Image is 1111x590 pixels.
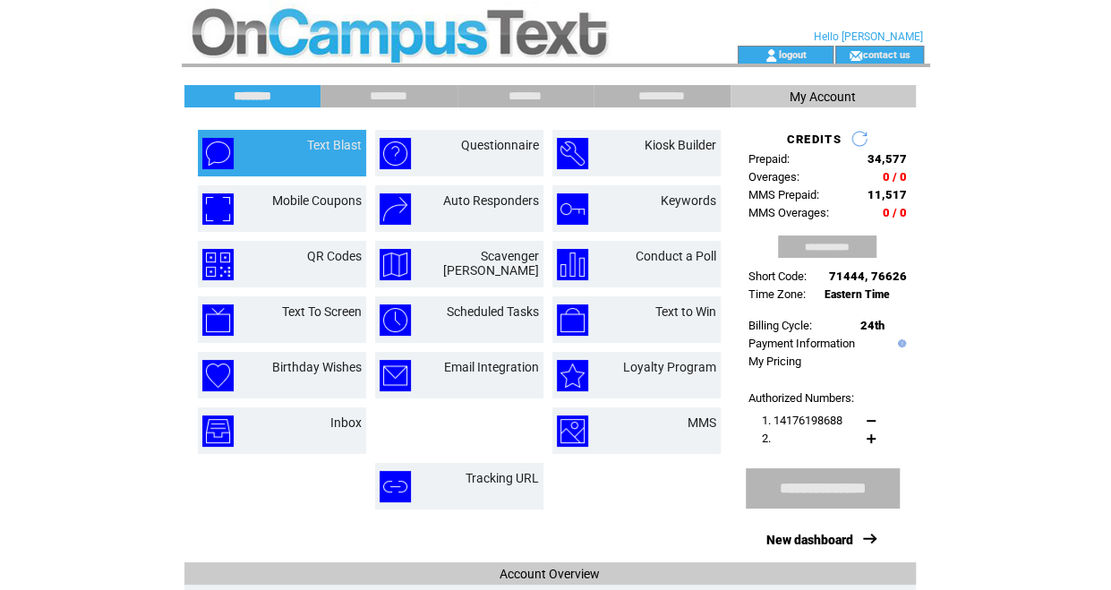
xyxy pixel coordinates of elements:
img: help.gif [893,339,906,347]
a: Email Integration [444,360,539,374]
img: tracking-url.png [380,471,411,502]
span: Short Code: [748,269,807,283]
span: Time Zone: [748,287,806,301]
span: MMS Prepaid: [748,188,819,201]
img: scavenger-hunt.png [380,249,411,280]
span: MMS Overages: [748,206,829,219]
a: Scheduled Tasks [447,304,539,319]
a: QR Codes [307,249,362,263]
img: auto-responders.png [380,193,411,225]
img: kiosk-builder.png [557,138,588,169]
span: Prepaid: [748,152,790,166]
span: 24th [860,319,885,332]
a: Inbox [330,415,362,430]
span: 1. 14176198688 [762,414,842,427]
img: scheduled-tasks.png [380,304,411,336]
a: Loyalty Program [623,360,716,374]
span: Hello [PERSON_NAME] [814,30,923,43]
img: text-to-screen.png [202,304,234,336]
img: text-blast.png [202,138,234,169]
span: Account Overview [500,567,600,581]
img: qr-codes.png [202,249,234,280]
span: 0 / 0 [883,170,907,184]
img: questionnaire.png [380,138,411,169]
img: mms.png [557,415,588,447]
span: Eastern Time [825,288,890,301]
img: keywords.png [557,193,588,225]
span: 2. [762,432,771,445]
a: My Pricing [748,355,801,368]
a: Birthday Wishes [272,360,362,374]
a: Text To Screen [282,304,362,319]
span: Authorized Numbers: [748,391,854,405]
a: Keywords [661,193,716,208]
img: inbox.png [202,415,234,447]
img: mobile-coupons.png [202,193,234,225]
img: account_icon.gif [765,48,778,63]
span: 11,517 [867,188,907,201]
a: Scavenger [PERSON_NAME] [443,249,539,278]
a: contact us [862,48,910,60]
img: birthday-wishes.png [202,360,234,391]
img: conduct-a-poll.png [557,249,588,280]
a: Payment Information [748,337,855,350]
img: email-integration.png [380,360,411,391]
img: loyalty-program.png [557,360,588,391]
span: 71444, 76626 [829,269,907,283]
a: Mobile Coupons [272,193,362,208]
img: contact_us_icon.gif [849,48,862,63]
span: Overages: [748,170,799,184]
span: CREDITS [786,133,841,146]
a: New dashboard [766,533,853,547]
span: Billing Cycle: [748,319,812,332]
a: Text to Win [655,304,716,319]
a: Questionnaire [461,138,539,152]
span: 0 / 0 [883,206,907,219]
a: Auto Responders [443,193,539,208]
a: Conduct a Poll [636,249,716,263]
span: My Account [790,90,856,104]
a: Text Blast [307,138,362,152]
a: Kiosk Builder [645,138,716,152]
a: Tracking URL [466,471,539,485]
span: 34,577 [867,152,907,166]
img: text-to-win.png [557,304,588,336]
a: MMS [688,415,716,430]
a: logout [778,48,806,60]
